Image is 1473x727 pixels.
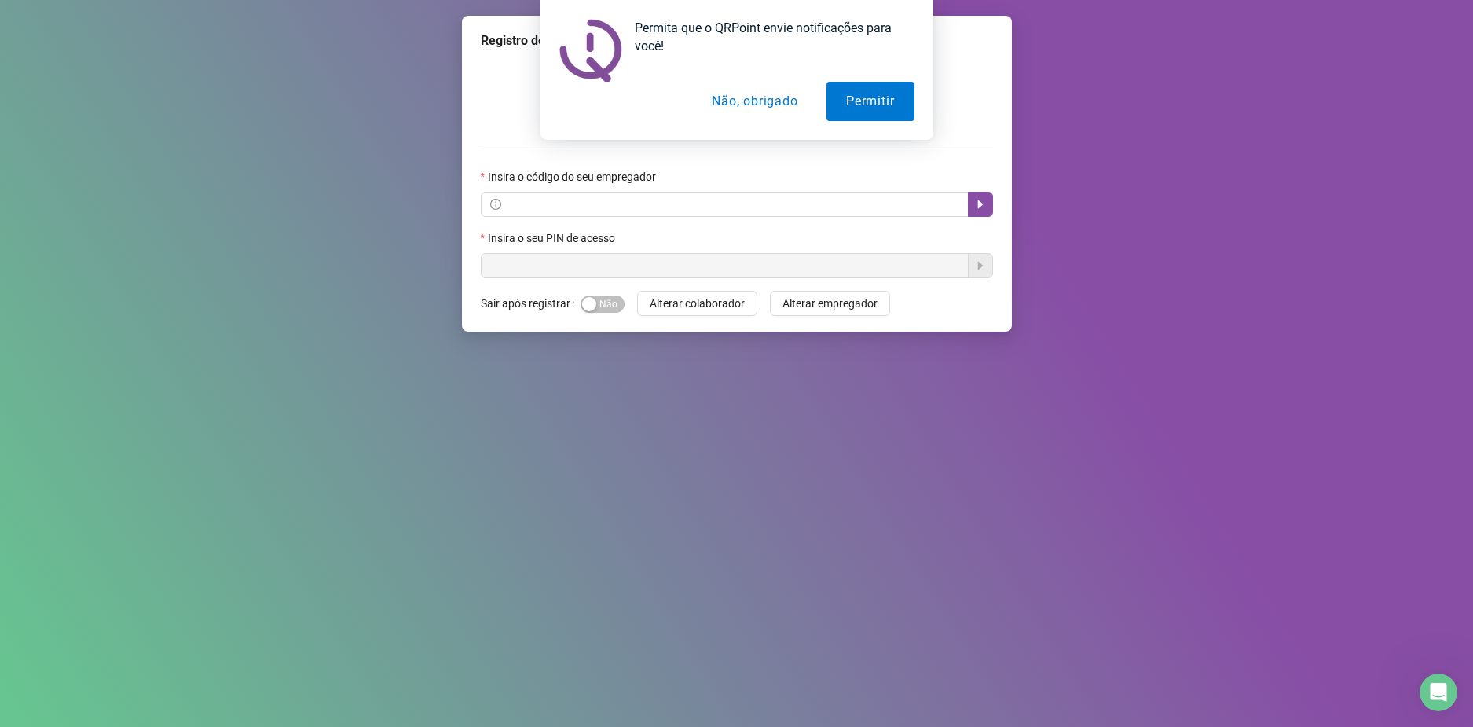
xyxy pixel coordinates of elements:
[692,82,817,121] button: Não, obrigado
[481,291,581,316] label: Sair após registrar
[559,19,622,82] img: notification icon
[650,295,745,312] span: Alterar colaborador
[974,198,987,211] span: caret-right
[782,295,878,312] span: Alterar empregador
[770,291,890,316] button: Alterar empregador
[490,199,501,210] span: info-circle
[826,82,914,121] button: Permitir
[481,168,666,185] label: Insira o código do seu empregador
[637,291,757,316] button: Alterar colaborador
[1420,674,1457,711] iframe: Intercom live chat
[481,229,625,247] label: Insira o seu PIN de acesso
[622,19,914,55] div: Permita que o QRPoint envie notificações para você!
